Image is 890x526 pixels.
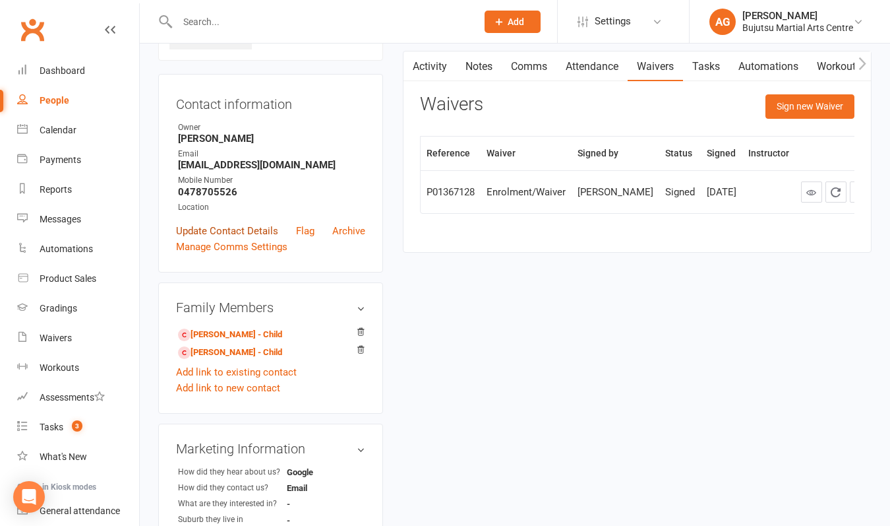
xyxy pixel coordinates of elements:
[40,125,76,135] div: Calendar
[683,51,729,82] a: Tasks
[178,328,282,342] a: [PERSON_NAME] - Child
[427,187,475,198] div: P01367128
[17,442,139,472] a: What's New
[17,412,139,442] a: Tasks 3
[502,51,556,82] a: Comms
[17,323,139,353] a: Waivers
[556,51,628,82] a: Attendance
[178,346,282,360] a: [PERSON_NAME] - Child
[178,201,365,214] div: Location
[178,121,365,134] div: Owner
[595,7,631,36] span: Settings
[176,92,365,112] h3: Contact information
[17,115,139,145] a: Calendar
[176,442,365,456] h3: Marketing Information
[296,223,314,239] a: Flag
[485,11,541,33] button: Add
[40,303,77,313] div: Gradings
[40,95,69,106] div: People
[178,466,287,478] div: How did they hear about us?
[742,137,795,170] th: Instructor
[178,174,365,187] div: Mobile Number
[287,515,363,525] strong: -
[40,392,105,403] div: Assessments
[178,513,287,526] div: Suburb they live in
[17,383,139,412] a: Assessments
[287,467,363,477] strong: Google
[659,137,701,170] th: Status
[403,51,456,82] a: Activity
[178,148,365,160] div: Email
[176,364,297,380] a: Add link to existing contact
[173,13,467,31] input: Search...
[628,51,683,82] a: Waivers
[40,506,120,516] div: General attendance
[17,145,139,175] a: Payments
[481,137,572,170] th: Waiver
[742,10,853,22] div: [PERSON_NAME]
[287,499,363,509] strong: -
[456,51,502,82] a: Notes
[701,137,742,170] th: Signed
[765,94,854,118] button: Sign new Waiver
[40,273,96,284] div: Product Sales
[40,333,72,343] div: Waivers
[808,51,870,82] a: Workouts
[178,482,287,494] div: How did they contact us?
[178,186,365,198] strong: 0478705526
[17,86,139,115] a: People
[40,184,72,195] div: Reports
[176,380,280,396] a: Add link to new contact
[17,294,139,323] a: Gradings
[421,137,481,170] th: Reference
[176,300,365,315] h3: Family Members
[40,422,63,432] div: Tasks
[508,16,524,27] span: Add
[17,56,139,86] a: Dashboard
[262,32,366,44] span: [DEMOGRAPHIC_DATA]
[729,51,808,82] a: Automations
[578,187,653,198] div: [PERSON_NAME]
[13,481,45,513] div: Open Intercom Messenger
[420,94,483,115] h3: Waivers
[17,175,139,205] a: Reports
[40,154,81,165] div: Payments
[176,239,287,255] a: Manage Comms Settings
[665,187,695,198] div: Signed
[707,187,736,198] div: [DATE]
[178,133,365,145] strong: [PERSON_NAME]
[40,244,93,254] div: Automations
[178,498,287,510] div: What are they interested in?
[17,353,139,383] a: Workouts
[176,223,278,239] a: Update Contact Details
[17,205,139,234] a: Messages
[72,420,82,432] span: 3
[40,214,81,224] div: Messages
[16,13,49,46] a: Clubworx
[17,496,139,526] a: General attendance kiosk mode
[742,22,853,34] div: Bujutsu Martial Arts Centre
[40,362,79,373] div: Workouts
[287,483,363,493] strong: Email
[178,159,365,171] strong: [EMAIL_ADDRESS][DOMAIN_NAME]
[17,234,139,264] a: Automations
[40,451,87,462] div: What's New
[487,187,566,198] div: Enrolment/Waiver
[709,9,736,35] div: AG
[17,264,139,294] a: Product Sales
[40,65,85,76] div: Dashboard
[332,223,365,239] a: Archive
[572,137,659,170] th: Signed by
